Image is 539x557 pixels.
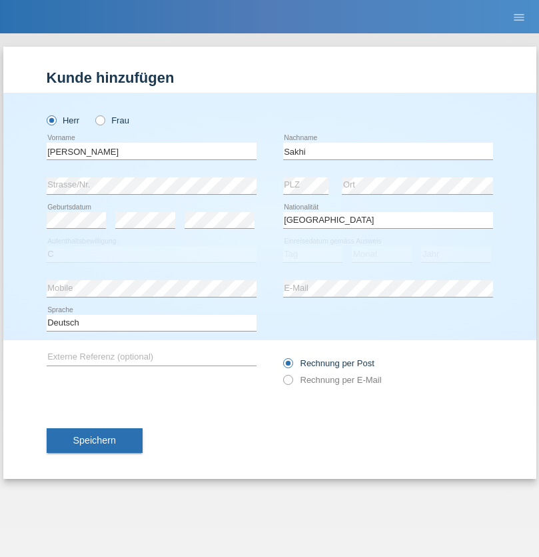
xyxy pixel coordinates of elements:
h1: Kunde hinzufügen [47,69,493,86]
label: Rechnung per E-Mail [283,375,382,385]
button: Speichern [47,428,143,454]
input: Frau [95,115,104,124]
input: Herr [47,115,55,124]
span: Speichern [73,435,116,446]
label: Rechnung per Post [283,358,374,368]
i: menu [512,11,526,24]
a: menu [506,13,532,21]
input: Rechnung per Post [283,358,292,375]
label: Frau [95,115,129,125]
label: Herr [47,115,80,125]
input: Rechnung per E-Mail [283,375,292,392]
